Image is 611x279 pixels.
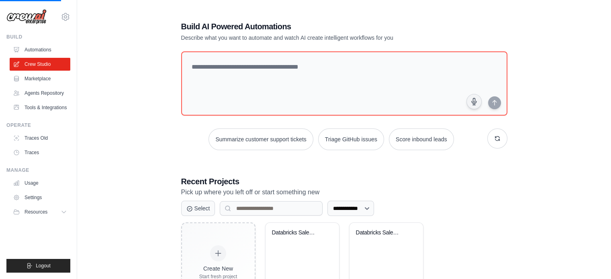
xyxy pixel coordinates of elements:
[318,128,384,150] button: Triage GitHub issues
[487,128,507,149] button: Get new suggestions
[25,209,47,215] span: Resources
[181,34,451,42] p: Describe what you want to automate and watch AI create intelligent workflows for you
[356,229,405,236] div: Databricks Sales Visibility Automation
[10,132,70,145] a: Traces Old
[10,206,70,218] button: Resources
[6,259,70,273] button: Logout
[10,191,70,204] a: Settings
[389,128,454,150] button: Score inbound leads
[466,94,482,109] button: Click to speak your automation idea
[181,21,451,32] h1: Build AI Powered Automations
[10,58,70,71] a: Crew Studio
[10,177,70,189] a: Usage
[10,87,70,100] a: Agents Repository
[208,128,313,150] button: Summarize customer support tickets
[10,43,70,56] a: Automations
[181,201,215,216] button: Select
[199,265,237,273] div: Create New
[272,229,321,236] div: Databricks Sales Visibility Dashboard
[6,167,70,173] div: Manage
[181,176,507,187] h3: Recent Projects
[36,263,51,269] span: Logout
[181,187,507,198] p: Pick up where you left off or start something new
[6,122,70,128] div: Operate
[10,146,70,159] a: Traces
[6,34,70,40] div: Build
[6,9,47,24] img: Logo
[10,72,70,85] a: Marketplace
[10,101,70,114] a: Tools & Integrations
